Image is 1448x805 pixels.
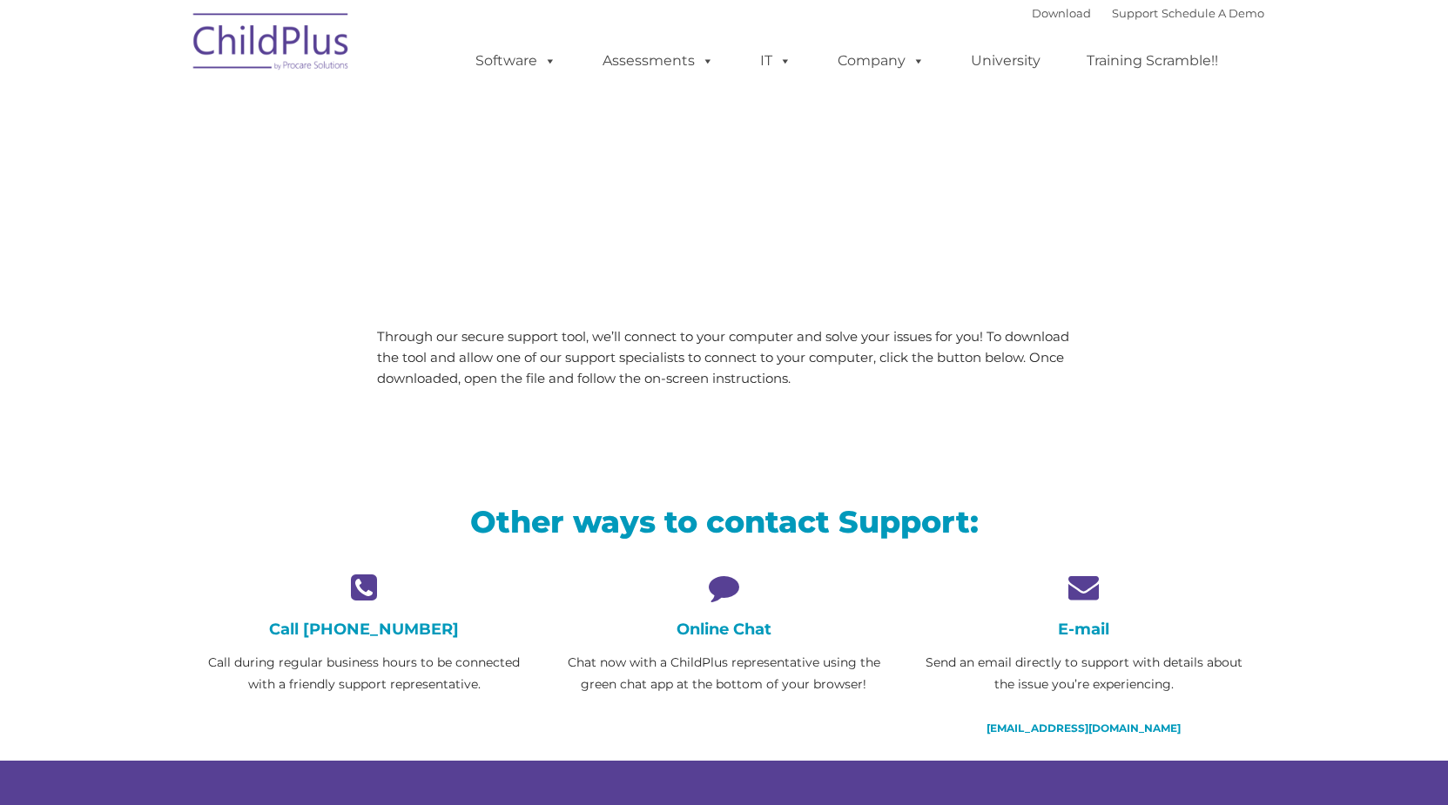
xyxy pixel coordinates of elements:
[1032,6,1091,20] a: Download
[1162,6,1264,20] a: Schedule A Demo
[743,44,809,78] a: IT
[953,44,1058,78] a: University
[198,652,531,695] p: Call during regular business hours to be connected with a friendly support representative.
[198,620,531,639] h4: Call [PHONE_NUMBER]
[1112,6,1158,20] a: Support
[557,652,891,695] p: Chat now with a ChildPlus representative using the green chat app at the bottom of your browser!
[1032,6,1264,20] font: |
[198,502,1251,541] h2: Other ways to contact Support:
[917,652,1250,695] p: Send an email directly to support with details about the issue you’re experiencing.
[198,125,849,178] span: LiveSupport with SplashTop
[1069,44,1236,78] a: Training Scramble!!
[185,1,359,88] img: ChildPlus by Procare Solutions
[820,44,942,78] a: Company
[458,44,574,78] a: Software
[585,44,731,78] a: Assessments
[987,721,1181,735] a: [EMAIL_ADDRESS][DOMAIN_NAME]
[557,620,891,639] h4: Online Chat
[917,620,1250,639] h4: E-mail
[377,326,1071,389] p: Through our secure support tool, we’ll connect to your computer and solve your issues for you! To...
